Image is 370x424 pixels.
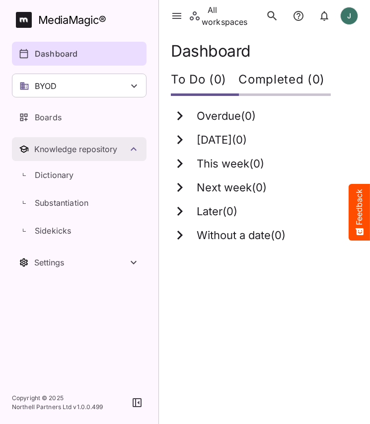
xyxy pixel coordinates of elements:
[12,219,147,243] a: Sidekicks
[35,80,57,92] p: BYOD
[12,191,147,215] a: Substantiation
[35,111,62,123] p: Boards
[12,403,103,412] p: Northell Partners Ltd v 1.0.0.499
[314,5,334,26] button: notifications
[16,12,147,28] a: MediaMagic®
[197,110,256,123] h3: Overdue ( 0 )
[12,163,147,187] a: Dictionary
[35,48,77,60] p: Dashboard
[238,66,331,96] div: Completed (0)
[197,158,264,170] h3: This week ( 0 )
[12,137,147,245] nav: Knowledge repository
[38,12,106,28] div: MediaMagic ®
[35,197,88,209] p: Substantiation
[12,251,147,274] nav: Settings
[197,229,286,242] h3: Without a date ( 0 )
[171,42,358,60] h1: Dashboard
[12,42,147,66] a: Dashboard
[12,137,147,161] button: Toggle Knowledge repository
[12,394,103,403] p: Copyright © 2025
[197,205,237,218] h3: Later ( 0 )
[12,105,147,129] a: Boards
[171,66,238,96] div: To Do (0)
[34,257,128,267] div: Settings
[12,251,147,274] button: Toggle Settings
[35,225,71,237] p: Sidekicks
[197,134,247,147] h3: [DATE] ( 0 )
[197,181,267,194] h3: Next week ( 0 )
[35,169,74,181] p: Dictionary
[262,5,283,26] button: search
[34,144,128,154] div: Knowledge repository
[289,5,308,26] button: notifications
[340,7,358,25] div: J
[349,184,370,241] button: Feedback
